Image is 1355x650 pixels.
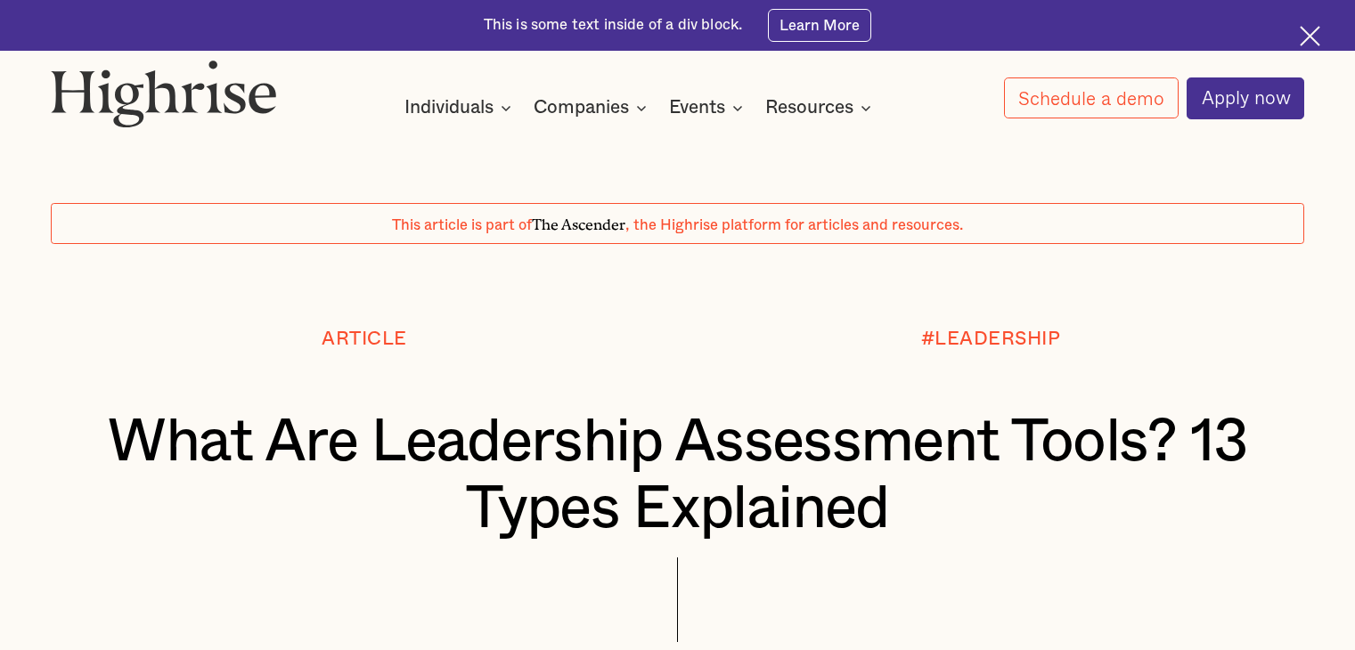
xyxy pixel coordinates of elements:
a: Schedule a demo [1004,77,1179,118]
img: Cross icon [1300,26,1320,46]
span: , the Highrise platform for articles and resources. [625,218,963,232]
div: Resources [765,97,853,118]
img: Highrise logo [51,60,277,128]
div: Individuals [404,97,517,118]
span: The Ascender [532,213,625,231]
a: Apply now [1187,77,1304,119]
div: Events [669,97,725,118]
div: Companies [534,97,629,118]
div: This is some text inside of a div block. [484,15,743,36]
div: Individuals [404,97,494,118]
div: Companies [534,97,652,118]
div: Article [322,329,407,350]
div: Resources [765,97,877,118]
div: Events [669,97,748,118]
span: This article is part of [392,218,532,232]
div: #LEADERSHIP [921,329,1061,350]
a: Learn More [768,9,872,41]
h1: What Are Leadership Assessment Tools? 13 Types Explained [103,409,1253,541]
